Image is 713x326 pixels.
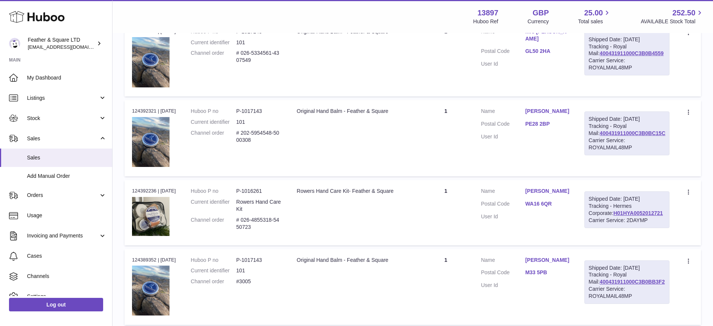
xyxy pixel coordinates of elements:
[481,133,525,140] dt: User Id
[481,120,525,129] dt: Postal Code
[191,216,236,231] dt: Channel order
[418,180,474,245] td: 1
[481,213,525,220] dt: User Id
[525,188,569,195] a: [PERSON_NAME]
[236,129,282,144] dd: # 202-5954548-5000308
[27,154,107,161] span: Sales
[588,36,665,43] div: Shipped Date: [DATE]
[600,50,663,56] a: 400431911000C3B0B4559
[588,57,665,71] div: Carrier Service: ROYALMAIL48MP
[27,293,107,300] span: Settings
[27,192,99,199] span: Orders
[588,116,665,123] div: Shipped Date: [DATE]
[588,137,665,151] div: Carrier Service: ROYALMAIL48MP
[525,108,569,115] a: [PERSON_NAME]
[481,48,525,57] dt: Postal Code
[297,188,411,195] div: Rowers Hand Care Kit- Feather & Square
[584,191,669,228] div: Tracking - Hermes Corporate:
[236,119,282,126] dd: 101
[481,257,525,266] dt: Name
[588,195,665,203] div: Shipped Date: [DATE]
[27,95,99,102] span: Listings
[132,117,170,167] img: il_fullxfull.5545322717_sv0z.jpg
[481,282,525,289] dt: User Id
[27,252,107,260] span: Cases
[525,28,569,42] a: Mrs [PERSON_NAME]
[418,249,474,325] td: 1
[418,100,474,176] td: 1
[613,210,663,216] a: H01HYA0052012721
[600,279,665,285] a: 400431911000C3B0BB3F2
[236,39,282,46] dd: 101
[9,298,103,311] a: Log out
[27,115,99,122] span: Stock
[27,273,107,280] span: Channels
[525,200,569,207] a: WA16 6QR
[418,21,474,97] td: 1
[191,188,236,195] dt: Huboo P no
[481,60,525,68] dt: User Id
[191,39,236,46] dt: Current identifier
[9,38,20,49] img: feathernsquare@gmail.com
[27,173,107,180] span: Add Manual Order
[473,18,498,25] div: Huboo Ref
[191,198,236,213] dt: Current identifier
[481,108,525,117] dt: Name
[578,18,611,25] span: Total sales
[191,108,236,115] dt: Huboo P no
[191,267,236,274] dt: Current identifier
[600,130,665,136] a: 400431911000C3B0BC15C
[481,269,525,278] dt: Postal Code
[236,216,282,231] dd: # 026-4855318-5450723
[584,8,603,18] span: 25.00
[236,267,282,274] dd: 101
[297,257,411,264] div: Original Hand Balm - Feather & Square
[28,44,110,50] span: [EMAIL_ADDRESS][DOMAIN_NAME]
[641,18,704,25] span: AVAILABLE Stock Total
[236,198,282,213] dd: Rowers Hand Care Kit
[191,129,236,144] dt: Channel order
[27,232,99,239] span: Invoicing and Payments
[191,278,236,285] dt: Channel order
[588,217,665,224] div: Carrier Service: 2DAYMP
[481,28,525,44] dt: Name
[27,74,107,81] span: My Dashboard
[132,37,170,87] img: il_fullxfull.5545322717_sv0z.jpg
[236,188,282,195] dd: P-1016261
[236,108,282,115] dd: P-1017143
[525,120,569,128] a: PE28 2BP
[27,135,99,142] span: Sales
[584,32,669,75] div: Tracking - Royal Mail:
[584,111,669,155] div: Tracking - Royal Mail:
[297,108,411,115] div: Original Hand Balm - Feather & Square
[578,8,611,25] a: 25.00 Total sales
[132,257,176,263] div: 124389352 | [DATE]
[525,257,569,264] a: [PERSON_NAME]
[477,8,498,18] strong: 13897
[236,278,282,285] dd: #3005
[132,266,170,315] img: il_fullxfull.5545322717_sv0z.jpg
[481,188,525,197] dt: Name
[588,285,665,300] div: Carrier Service: ROYALMAIL48MP
[28,36,95,51] div: Feather & Square LTD
[191,257,236,264] dt: Huboo P no
[641,8,704,25] a: 252.50 AVAILABLE Stock Total
[481,200,525,209] dt: Postal Code
[525,48,569,55] a: GL50 2HA
[132,197,170,236] img: il_fullxfull.5603997955_dj5x.jpg
[584,260,669,304] div: Tracking - Royal Mail:
[525,269,569,276] a: M33 5PB
[27,212,107,219] span: Usage
[588,264,665,272] div: Shipped Date: [DATE]
[236,257,282,264] dd: P-1017143
[236,50,282,64] dd: # 026-5334561-4307549
[533,8,549,18] strong: GBP
[132,188,176,194] div: 124392236 | [DATE]
[672,8,695,18] span: 252.50
[191,119,236,126] dt: Current identifier
[528,18,549,25] div: Currency
[132,108,176,114] div: 124392321 | [DATE]
[191,50,236,64] dt: Channel order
